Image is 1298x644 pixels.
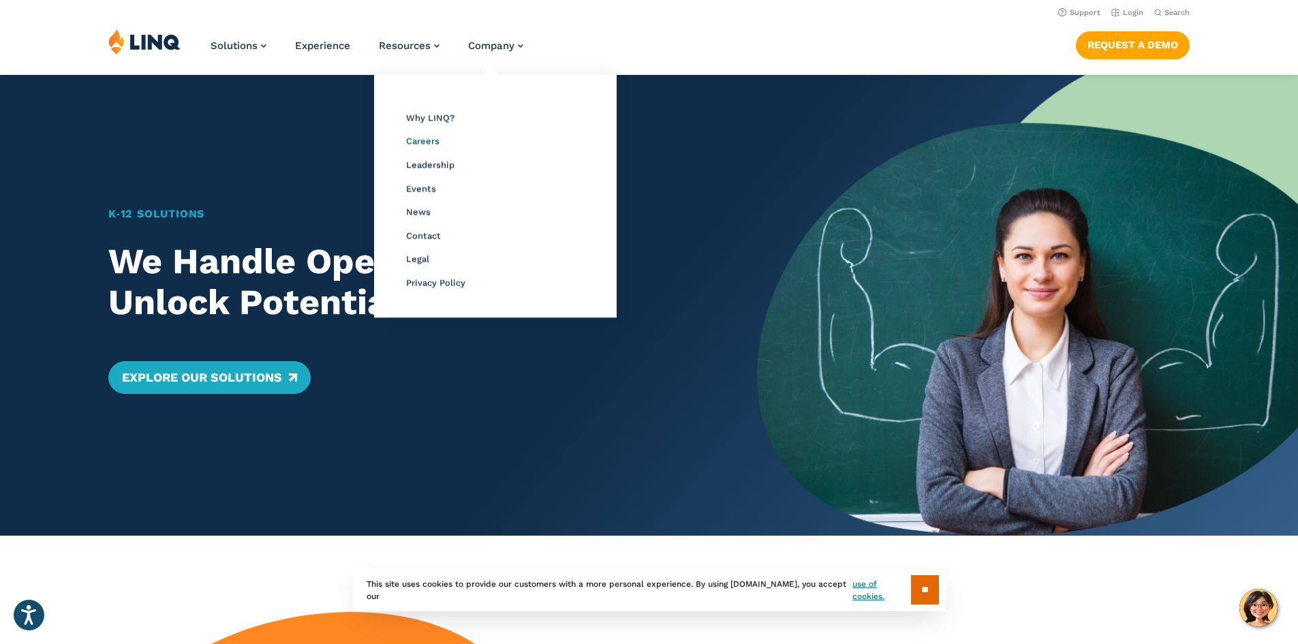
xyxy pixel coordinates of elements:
div: This site uses cookies to provide our customers with a more personal experience. By using [DOMAIN... [353,568,946,611]
a: use of cookies. [852,578,910,602]
h2: We Handle Operations. You Unlock Potential. [108,241,705,323]
button: Open Search Bar [1154,7,1190,18]
button: Hello, have a question? Let’s chat. [1239,589,1278,627]
nav: Button Navigation [1076,29,1190,59]
a: Privacy Policy [406,277,465,288]
img: LINQ | K‑12 Software [108,29,181,55]
a: Leadership [406,159,454,170]
h1: K‑12 Solutions [108,206,705,222]
a: Login [1111,8,1143,17]
a: Events [406,183,436,194]
a: Explore Our Solutions [108,361,311,394]
a: Resources [379,40,439,52]
a: Request a Demo [1076,31,1190,59]
span: Search [1164,8,1190,17]
a: Why LINQ? [406,112,454,123]
a: Company [468,40,523,52]
a: Careers [406,136,439,146]
a: Support [1058,8,1100,17]
span: Company [468,40,514,52]
nav: Primary Navigation [211,29,523,74]
a: Contact [406,230,441,241]
a: Solutions [211,40,266,52]
a: Experience [295,40,350,52]
a: Legal [406,254,429,264]
span: Resources [379,40,431,52]
span: Solutions [211,40,258,52]
img: Home Banner [757,75,1298,536]
a: News [406,206,431,217]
